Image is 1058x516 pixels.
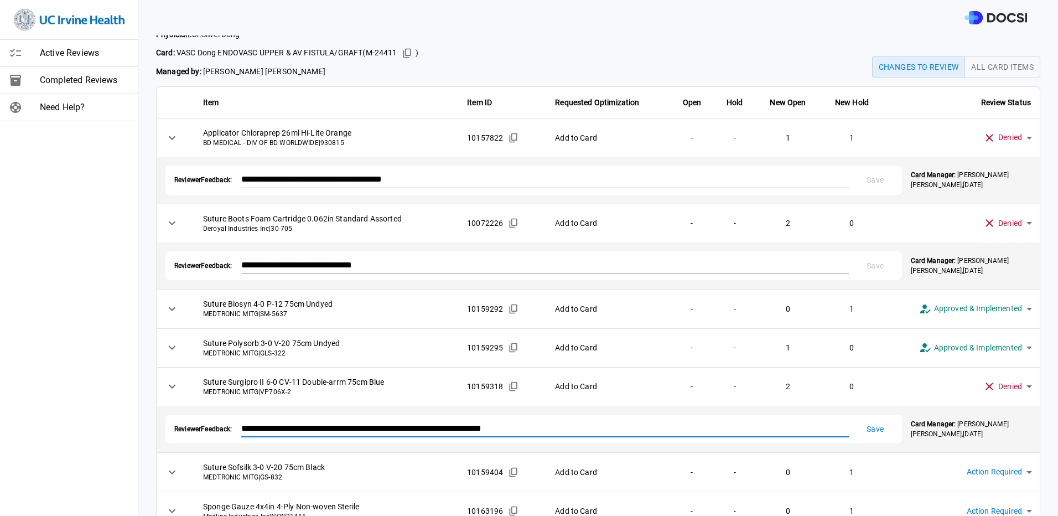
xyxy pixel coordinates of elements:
[714,367,755,406] td: -
[203,298,449,309] span: Suture Biosyn 4-0 P-12 75cm Undyed
[203,338,449,349] span: Suture Polysorb 3-0 V-20 75cm Undyed
[998,217,1022,230] span: Denied
[399,45,416,61] button: Copied!
[505,378,522,395] button: Copied!
[821,204,883,242] td: 0
[670,328,714,367] td: -
[546,328,670,367] td: Add to Card
[467,467,503,478] span: 10159404
[727,98,743,107] strong: Hold
[911,419,1031,439] p: [PERSON_NAME] [PERSON_NAME] , [DATE]
[959,457,1040,488] div: Action Required
[546,290,670,328] td: Add to Card
[755,453,821,492] td: 0
[714,328,755,367] td: -
[40,101,129,114] span: Need Help?
[911,420,956,428] strong: Card Manager:
[174,176,232,185] span: Reviewer Feedback:
[546,118,670,157] td: Add to Card
[505,464,522,481] button: Copied!
[174,425,232,434] span: Reviewer Feedback:
[934,342,1022,354] span: Approved & Implemented
[714,290,755,328] td: -
[14,9,125,30] img: Site Logo
[975,371,1040,403] div: Denied
[821,367,883,406] td: 0
[934,302,1022,315] span: Approved & Implemented
[467,342,503,353] span: 10159295
[505,339,522,356] button: Copied!
[911,332,1040,364] div: Approved & Implemented
[203,349,449,358] span: MEDTRONIC MITG | GLS-322
[670,204,714,242] td: -
[975,122,1040,153] div: Denied
[203,376,449,388] span: Suture Surgipro II 6-0 CV-11 Double-arrm 75cm Blue
[555,98,639,107] strong: Requested Optimization
[835,98,869,107] strong: New Hold
[505,215,522,231] button: Copied!
[203,127,449,138] span: Applicator Chloraprep 26ml Hi-Lite Orange
[683,98,702,107] strong: Open
[975,208,1040,239] div: Denied
[203,138,449,148] span: BD MEDICAL - DIV OF BD WORLDWIDE | 930815
[755,118,821,157] td: 1
[174,261,232,271] span: Reviewer Feedback:
[203,501,449,512] span: Sponge Gauze 4x4in 4-Ply Non-woven Sterile
[981,98,1031,107] strong: Review Status
[40,47,129,60] span: Active Reviews
[467,132,503,143] span: 10157822
[156,66,418,78] span: [PERSON_NAME] [PERSON_NAME]
[911,171,956,179] strong: Card Manager:
[998,131,1022,144] span: Denied
[911,170,1031,190] p: [PERSON_NAME] [PERSON_NAME] , [DATE]
[505,301,522,317] button: Copied!
[467,303,503,314] span: 10159292
[203,462,449,473] span: Suture Sofsilk 3-0 V-20 75cm Black
[714,118,755,157] td: -
[156,67,201,76] strong: Managed by:
[911,293,1040,324] div: Approved & Implemented
[467,98,492,107] strong: Item ID
[467,381,503,392] span: 10159318
[821,118,883,157] td: 1
[755,328,821,367] td: 1
[755,367,821,406] td: 2
[670,290,714,328] td: -
[755,204,821,242] td: 2
[911,256,1031,276] p: [PERSON_NAME] [PERSON_NAME] , [DATE]
[714,204,755,242] td: -
[964,56,1040,78] button: All Card Items
[203,213,449,224] span: Suture Boots Foam Cartridge 0.062in Standard Assorted
[964,11,1027,25] img: DOCSI Logo
[858,419,893,440] button: Save
[203,388,449,397] span: MEDTRONIC MITG | VP706X-2
[670,367,714,406] td: -
[203,473,449,482] span: MEDTRONIC MITG | GS-832
[755,290,821,328] td: 0
[546,204,670,242] td: Add to Card
[967,466,1022,478] span: Action Required
[467,218,503,229] span: 10072226
[714,453,755,492] td: -
[911,257,956,265] strong: Card Manager:
[203,309,449,319] span: MEDTRONIC MITG | SM-5637
[505,130,522,146] button: Copied!
[821,290,883,328] td: 1
[203,224,449,234] span: Deroyal Industries Inc | 30-705
[872,56,966,78] button: Changes to Review
[40,74,129,87] span: Completed Reviews
[156,45,418,61] span: VASC Dong ENDOVASC UPPER & AV FISTULA/GRAFT ( M-24411 )
[203,98,219,107] strong: Item
[156,48,175,57] strong: Card:
[670,118,714,157] td: -
[670,453,714,492] td: -
[770,98,806,107] strong: New Open
[821,453,883,492] td: 1
[998,380,1022,393] span: Denied
[546,367,670,406] td: Add to Card
[546,453,670,492] td: Add to Card
[821,328,883,367] td: 0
